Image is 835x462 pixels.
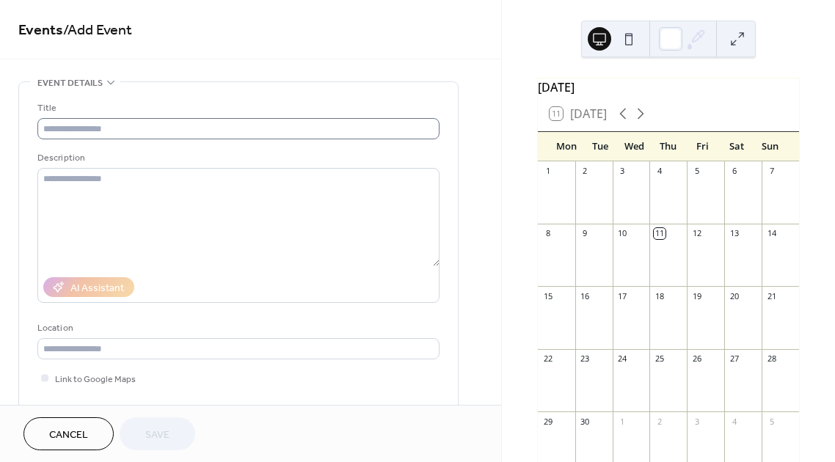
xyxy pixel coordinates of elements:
div: 2 [580,166,591,177]
div: 18 [654,290,665,301]
div: 4 [729,416,740,427]
div: 4 [654,166,665,177]
button: Cancel [23,417,114,450]
div: 14 [766,228,777,239]
div: 12 [691,228,702,239]
div: 15 [542,290,553,301]
div: 25 [654,353,665,364]
div: Event color [37,403,147,419]
div: 19 [691,290,702,301]
div: Title [37,100,437,116]
span: Cancel [49,428,88,443]
div: [DATE] [538,78,799,96]
div: 20 [729,290,740,301]
div: 22 [542,353,553,364]
div: Fri [685,132,719,161]
div: 30 [580,416,591,427]
div: 28 [766,353,777,364]
div: Wed [617,132,651,161]
div: 29 [542,416,553,427]
span: Link to Google Maps [55,372,136,387]
div: 3 [691,416,702,427]
div: 6 [729,166,740,177]
div: 11 [654,228,665,239]
div: 26 [691,353,702,364]
div: 7 [766,166,777,177]
div: 21 [766,290,777,301]
div: Tue [583,132,617,161]
span: Event details [37,76,103,91]
div: 2 [654,416,665,427]
div: 13 [729,228,740,239]
div: Thu [652,132,685,161]
div: 5 [766,416,777,427]
div: 3 [617,166,628,177]
div: Sun [754,132,787,161]
div: 8 [542,228,553,239]
div: Mon [550,132,583,161]
div: 9 [580,228,591,239]
div: 24 [617,353,628,364]
div: 10 [617,228,628,239]
div: 5 [691,166,702,177]
div: 23 [580,353,591,364]
div: 1 [542,166,553,177]
div: Location [37,320,437,336]
div: 17 [617,290,628,301]
div: Sat [719,132,753,161]
span: / Add Event [63,16,132,45]
div: 27 [729,353,740,364]
div: Description [37,150,437,166]
div: 1 [617,416,628,427]
div: 16 [580,290,591,301]
a: Events [18,16,63,45]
